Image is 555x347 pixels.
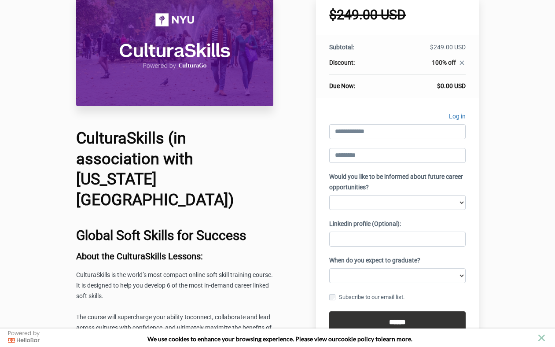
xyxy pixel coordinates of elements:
input: Subscribe to our email list. [329,294,335,300]
span: CulturaSkills is the world’s most compact online soft skill training course. It is designed to he... [76,271,273,299]
a: Log in [449,111,466,124]
label: Linkedin profile (Optional): [329,219,401,229]
td: $249.00 USD [387,43,466,58]
a: close [456,59,466,69]
th: Due Now: [329,75,386,91]
a: cookie policy [338,335,374,343]
span: connect, collaborate and lead across cultures with confidence, and ultimately maximize the benefi... [76,314,272,342]
span: We use cookies to enhance your browsing experience. Please view our [147,335,338,343]
span: 100% off [432,59,456,66]
label: Would you like to be informed about future career opportunities? [329,172,466,193]
h1: $249.00 USD [329,8,466,22]
h3: About the CulturaSkills Lessons: [76,251,273,261]
span: $0.00 USD [437,82,466,89]
button: close [536,332,547,343]
strong: to [375,335,381,343]
th: Discount: [329,58,386,75]
i: close [458,59,466,66]
label: Subscribe to our email list. [329,292,404,302]
span: The course will supercharge your ability to [76,314,190,321]
b: Global Soft Skills for Success [76,228,246,243]
label: When do you expect to graduate? [329,255,420,266]
span: learn more. [381,335,412,343]
h1: CulturaSkills (in association with [US_STATE][GEOGRAPHIC_DATA]) [76,128,273,210]
span: Subtotal: [329,44,354,51]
